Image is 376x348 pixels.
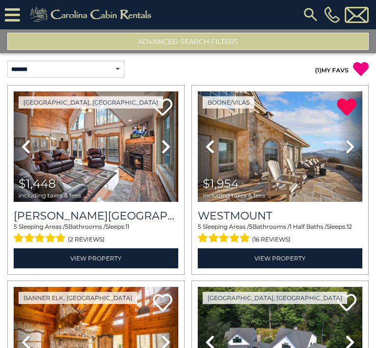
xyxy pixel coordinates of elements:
[14,209,178,222] h3: Rudolph Resort
[198,248,362,268] a: View Property
[198,223,201,230] span: 5
[347,223,352,230] span: 12
[14,248,178,268] a: View Property
[302,6,319,23] img: search-regular.svg
[153,293,172,314] a: Add to favorites
[14,91,178,202] img: thumbnail_163281444.jpeg
[315,66,349,74] a: (1)MY FAVS
[65,223,68,230] span: 5
[315,66,321,74] span: ( )
[19,292,137,304] a: Banner Elk, [GEOGRAPHIC_DATA]
[290,223,327,230] span: 1 Half Baths /
[25,5,160,24] img: Khaki-logo.png
[14,209,178,222] a: [PERSON_NAME][GEOGRAPHIC_DATA]
[198,209,362,222] a: Westmount
[14,223,17,230] span: 5
[317,66,319,74] span: 1
[125,223,129,230] span: 11
[198,91,362,202] img: thumbnail_165554752.jpeg
[19,176,56,191] span: $1,448
[203,96,254,109] a: Boone/Vilas
[14,222,178,246] div: Sleeping Areas / Bathrooms / Sleeps:
[7,33,369,50] button: Advanced Search Filters
[19,192,81,198] span: including taxes & fees
[19,96,163,109] a: [GEOGRAPHIC_DATA], [GEOGRAPHIC_DATA]
[203,176,239,191] span: $1,954
[198,222,362,246] div: Sleeping Areas / Bathrooms / Sleeps:
[249,223,252,230] span: 5
[203,292,347,304] a: [GEOGRAPHIC_DATA], [GEOGRAPHIC_DATA]
[322,6,342,23] a: [PHONE_NUMBER]
[337,97,356,118] a: Remove from favorites
[252,233,291,246] span: (16 reviews)
[203,192,265,198] span: including taxes & fees
[68,233,104,246] span: (2 reviews)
